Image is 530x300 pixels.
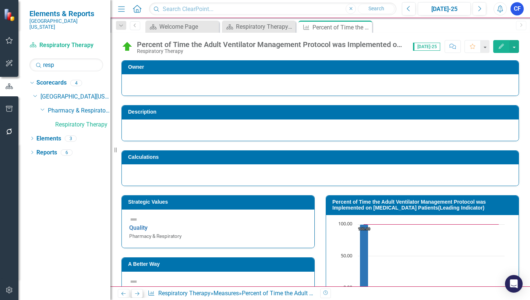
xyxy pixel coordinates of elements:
[128,154,515,160] h3: Calculations
[55,121,110,129] a: Respiratory Therapy
[147,22,217,31] a: Welcome Page
[128,199,311,205] h3: Strategic Values
[70,80,82,86] div: 4
[418,2,471,15] button: [DATE]-25
[48,107,110,115] a: Pharmacy & Respiratory
[149,3,396,15] input: Search ClearPoint...
[128,261,311,267] h3: A Better Way
[312,23,370,32] div: Percent of Time the Adult Ventilator Management Protocol was Implemented on [MEDICAL_DATA] Patien...
[36,79,67,87] a: Scorecards
[159,22,217,31] div: Welcome Page
[137,40,406,49] div: Percent of Time the Adult Ventilator Management Protocol was Implemented on [MEDICAL_DATA] Patien...
[343,284,352,290] text: 0.00
[129,215,138,224] img: Not Defined
[129,277,138,286] img: Not Defined
[4,8,17,21] img: ClearPoint Strategy
[358,4,395,14] button: Search
[420,5,468,14] div: [DATE]-25
[121,41,133,53] img: On Target
[341,252,352,259] text: 50.00
[128,109,515,115] h3: Description
[128,64,515,70] h3: Owner
[363,223,500,226] g: Goal, series 3 of 3. Line with 12 data points.
[29,9,103,18] span: Elements & Reports
[36,135,61,143] a: Elements
[158,290,211,297] a: Respiratory Therapy
[36,149,57,157] a: Reports
[129,233,181,239] small: Pharmacy & Respiratory
[236,22,294,31] div: Respiratory Therapy Dashboard
[332,199,515,211] h3: Percent of Time the Adult Ventilator Management Protocol was Implemented on [MEDICAL_DATA] Patien...
[65,135,77,142] div: 3
[129,286,264,293] a: Patients Ventilated with Appropriate Tidal Volumes
[360,224,368,288] path: Jul-25, 100. Value.
[505,275,523,293] div: Open Intercom Messenger
[413,43,440,51] span: [DATE]-25
[40,93,110,101] a: [GEOGRAPHIC_DATA][US_STATE]
[29,41,103,50] a: Respiratory Therapy
[358,226,370,231] text: 100.00
[224,22,294,31] a: Respiratory Therapy Dashboard
[61,149,73,156] div: 6
[29,58,103,71] input: Search Below...
[29,18,103,30] small: [GEOGRAPHIC_DATA][US_STATE]
[213,290,239,297] a: Measures
[510,2,524,15] button: CF
[137,49,406,54] div: Respiratory Therapy
[338,220,352,227] text: 100.00
[129,224,148,231] a: Quality
[368,6,384,11] span: Search
[360,224,499,288] g: Value, series 2 of 3. Bar series with 12 bars.
[148,289,315,298] div: » »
